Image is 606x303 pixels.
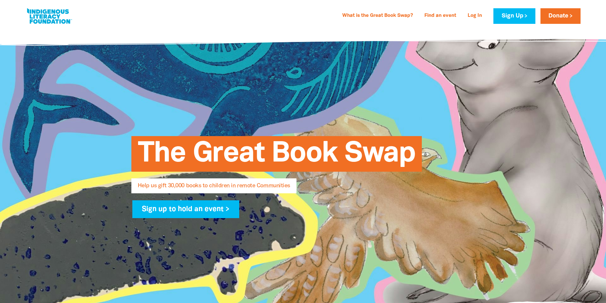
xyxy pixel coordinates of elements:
span: Help us gift 30,000 books to children in remote Communities [138,183,290,193]
a: Sign Up [493,8,535,24]
a: Donate [540,8,581,24]
span: The Great Book Swap [138,141,415,172]
a: What is the Great Book Swap? [338,11,417,21]
a: Log In [464,11,486,21]
a: Find an event [421,11,460,21]
a: Sign up to hold an event > [132,200,240,218]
